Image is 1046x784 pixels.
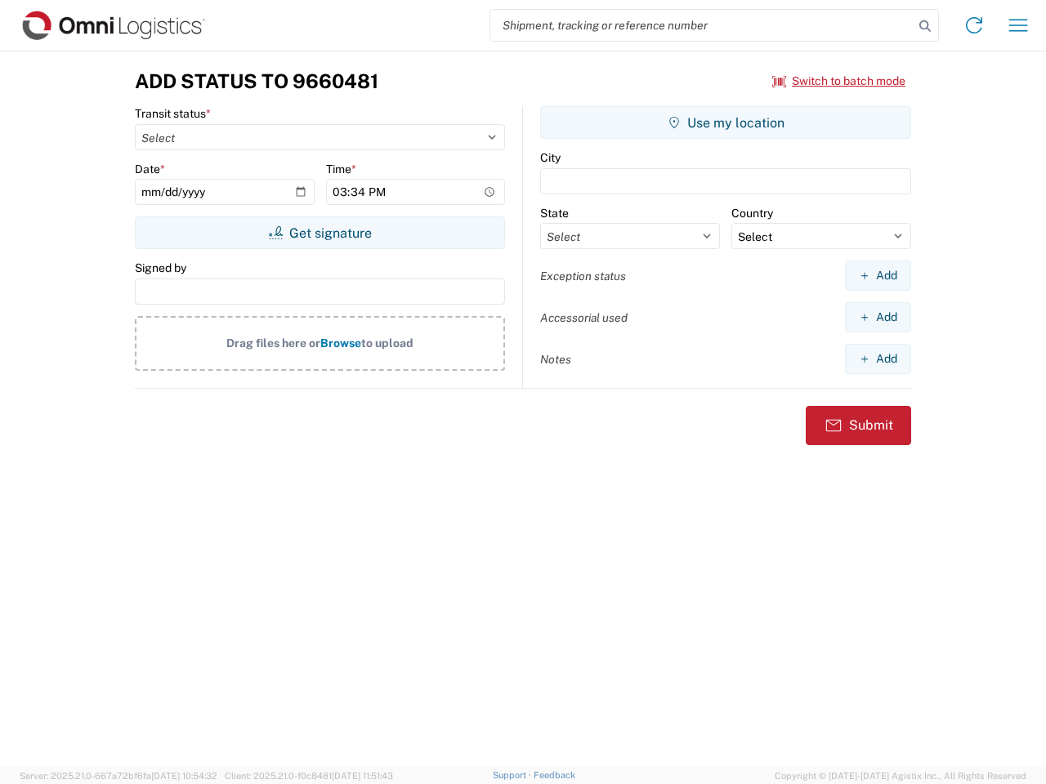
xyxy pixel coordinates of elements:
[135,162,165,176] label: Date
[225,771,393,781] span: Client: 2025.21.0-f0c8481
[845,302,911,332] button: Add
[540,106,911,139] button: Use my location
[361,336,413,350] span: to upload
[534,770,575,780] a: Feedback
[135,69,378,93] h3: Add Status to 9660481
[135,106,211,121] label: Transit status
[806,406,911,445] button: Submit
[320,336,361,350] span: Browse
[540,352,571,367] label: Notes
[326,162,356,176] label: Time
[332,771,393,781] span: [DATE] 11:51:43
[845,344,911,374] button: Add
[772,68,905,95] button: Switch to batch mode
[540,310,628,325] label: Accessorial used
[540,150,561,165] label: City
[731,206,773,220] label: Country
[493,770,534,780] a: Support
[540,269,626,283] label: Exception status
[135,261,186,275] label: Signed by
[775,768,1026,783] span: Copyright © [DATE]-[DATE] Agistix Inc., All Rights Reserved
[135,216,505,249] button: Get signature
[20,771,217,781] span: Server: 2025.21.0-667a72bf6fa
[540,206,569,220] label: State
[151,771,217,781] span: [DATE] 10:54:32
[845,261,911,291] button: Add
[490,10,914,41] input: Shipment, tracking or reference number
[226,336,320,350] span: Drag files here or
